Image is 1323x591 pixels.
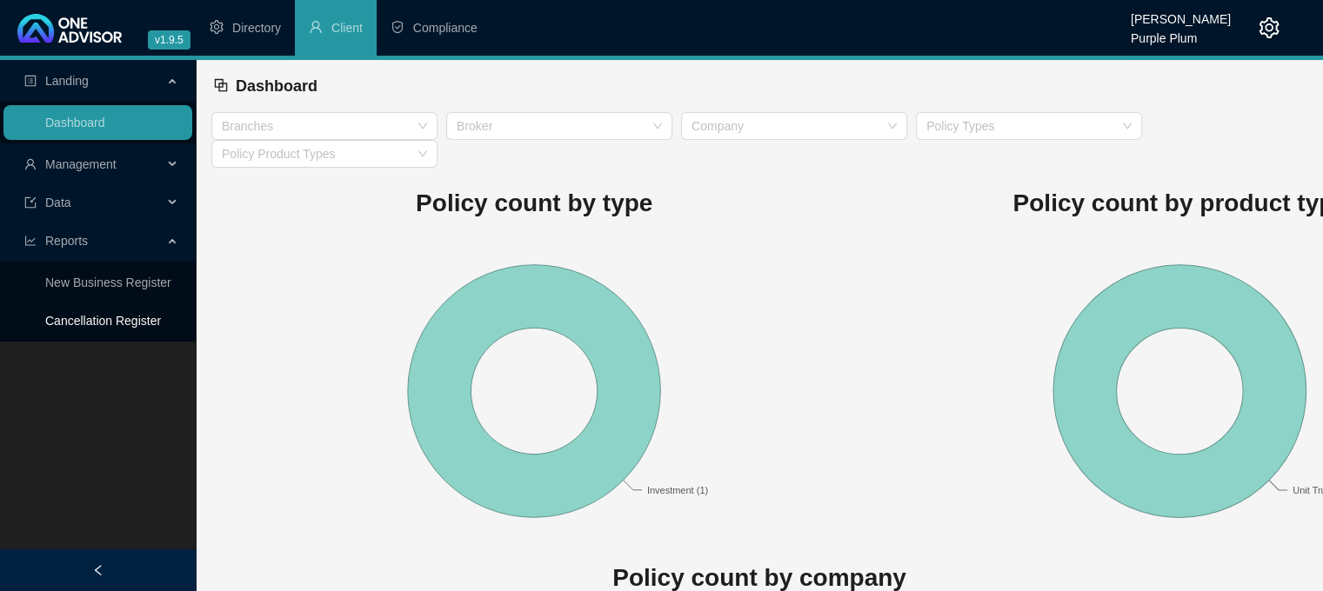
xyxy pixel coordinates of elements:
span: setting [210,20,224,34]
span: safety [391,20,404,34]
span: Landing [45,74,89,88]
span: left [92,564,104,576]
span: block [213,77,229,93]
span: line-chart [24,235,37,247]
span: user [309,20,323,34]
span: user [24,158,37,170]
text: Investment (1) [647,484,708,495]
span: Reports [45,234,88,248]
div: Purple Plum [1131,23,1231,43]
span: v1.9.5 [148,30,190,50]
h1: Policy count by type [211,184,857,222]
span: Compliance [413,21,478,35]
span: Directory [232,21,281,35]
a: Cancellation Register [45,314,161,328]
span: Dashboard [236,77,317,95]
span: Data [45,196,71,209]
a: Dashboard [45,116,105,129]
span: setting [1259,17,1280,38]
span: Client [331,21,363,35]
a: New Business Register [45,276,171,289]
div: [PERSON_NAME] [1131,4,1231,23]
span: Management [45,157,117,171]
span: import [24,196,37,209]
img: 2df55531c6924b55f21c4cf5d4484680-logo-light.svg [17,14,122,43]
span: profile [24,75,37,87]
